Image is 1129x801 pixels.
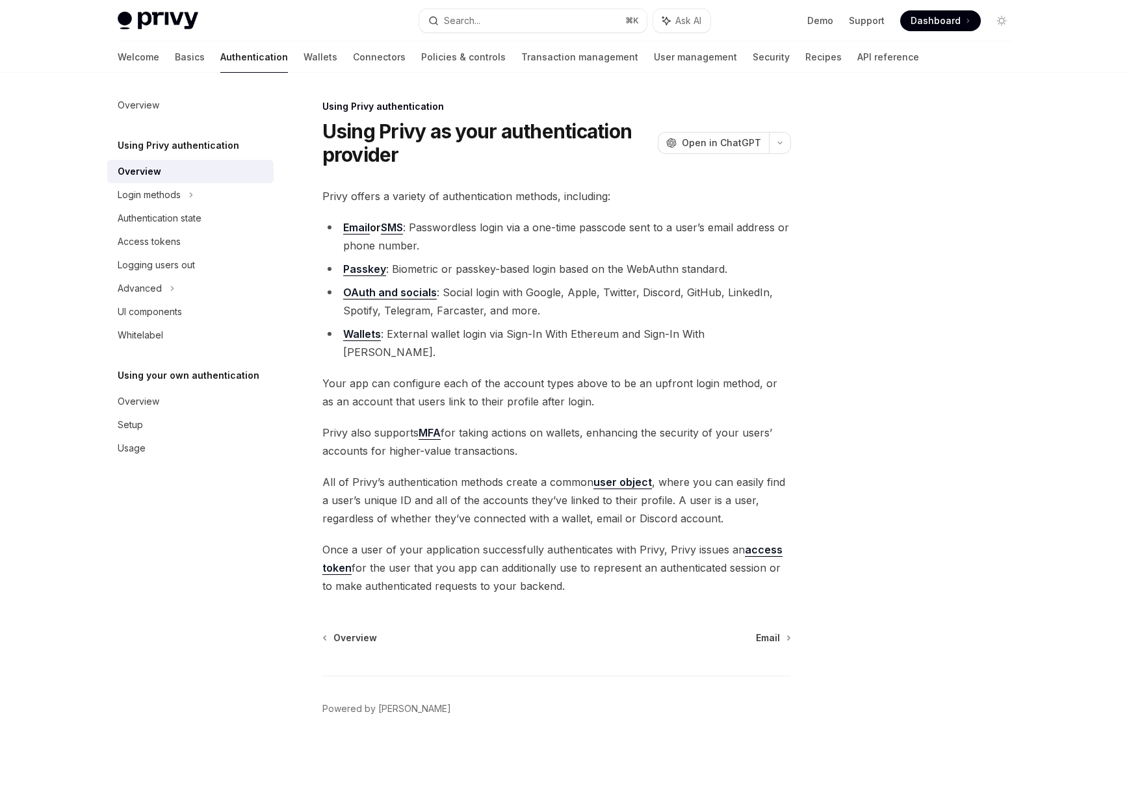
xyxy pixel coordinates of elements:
[324,631,377,644] a: Overview
[900,10,981,31] a: Dashboard
[118,97,159,113] div: Overview
[756,631,790,644] a: Email
[118,394,159,409] div: Overview
[322,187,791,205] span: Privy offers a variety of authentication methods, including:
[911,14,961,27] span: Dashboard
[322,325,791,361] li: : External wallet login via Sign-In With Ethereum and Sign-In With [PERSON_NAME].
[107,300,274,324] a: UI components
[322,120,653,166] h1: Using Privy as your authentication provider
[593,476,652,489] a: user object
[118,234,181,249] div: Access tokens
[107,437,274,460] a: Usage
[304,42,337,73] a: Wallets
[658,132,769,154] button: Open in ChatGPT
[118,304,182,320] div: UI components
[118,417,143,433] div: Setup
[118,327,163,343] div: Whitelabel
[807,14,833,27] a: Demo
[333,631,377,644] span: Overview
[521,42,638,73] a: Transaction management
[107,413,274,437] a: Setup
[991,10,1012,31] button: Toggle dark mode
[756,631,780,644] span: Email
[419,426,441,440] a: MFA
[107,390,274,413] a: Overview
[322,473,791,528] span: All of Privy’s authentication methods create a common , where you can easily find a user’s unique...
[107,207,274,230] a: Authentication state
[343,286,437,299] a: OAuth and socials
[118,257,195,273] div: Logging users out
[419,9,647,32] button: Search...⌘K
[343,262,386,276] a: Passkey
[118,210,201,226] div: Authentication state
[675,14,701,27] span: Ask AI
[849,14,885,27] a: Support
[653,9,710,32] button: Ask AI
[625,16,639,26] span: ⌘ K
[118,138,239,153] h5: Using Privy authentication
[118,164,161,179] div: Overview
[381,221,403,235] a: SMS
[118,440,146,456] div: Usage
[805,42,842,73] a: Recipes
[107,94,274,117] a: Overview
[753,42,790,73] a: Security
[343,221,370,235] a: Email
[322,540,791,595] span: Once a user of your application successfully authenticates with Privy, Privy issues an for the us...
[444,13,480,29] div: Search...
[118,281,162,296] div: Advanced
[118,187,181,203] div: Login methods
[343,221,403,235] strong: or
[353,42,406,73] a: Connectors
[322,218,791,255] li: : Passwordless login via a one-time passcode sent to a user’s email address or phone number.
[322,702,451,715] a: Powered by [PERSON_NAME]
[857,42,919,73] a: API reference
[322,424,791,460] span: Privy also supports for taking actions on wallets, enhancing the security of your users’ accounts...
[682,136,761,149] span: Open in ChatGPT
[175,42,205,73] a: Basics
[322,100,791,113] div: Using Privy authentication
[118,42,159,73] a: Welcome
[107,230,274,253] a: Access tokens
[421,42,506,73] a: Policies & controls
[322,283,791,320] li: : Social login with Google, Apple, Twitter, Discord, GitHub, LinkedIn, Spotify, Telegram, Farcast...
[220,42,288,73] a: Authentication
[118,368,259,383] h5: Using your own authentication
[107,253,274,277] a: Logging users out
[343,327,381,341] a: Wallets
[322,374,791,411] span: Your app can configure each of the account types above to be an upfront login method, or as an ac...
[322,260,791,278] li: : Biometric or passkey-based login based on the WebAuthn standard.
[654,42,737,73] a: User management
[107,324,274,347] a: Whitelabel
[118,12,198,30] img: light logo
[107,160,274,183] a: Overview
